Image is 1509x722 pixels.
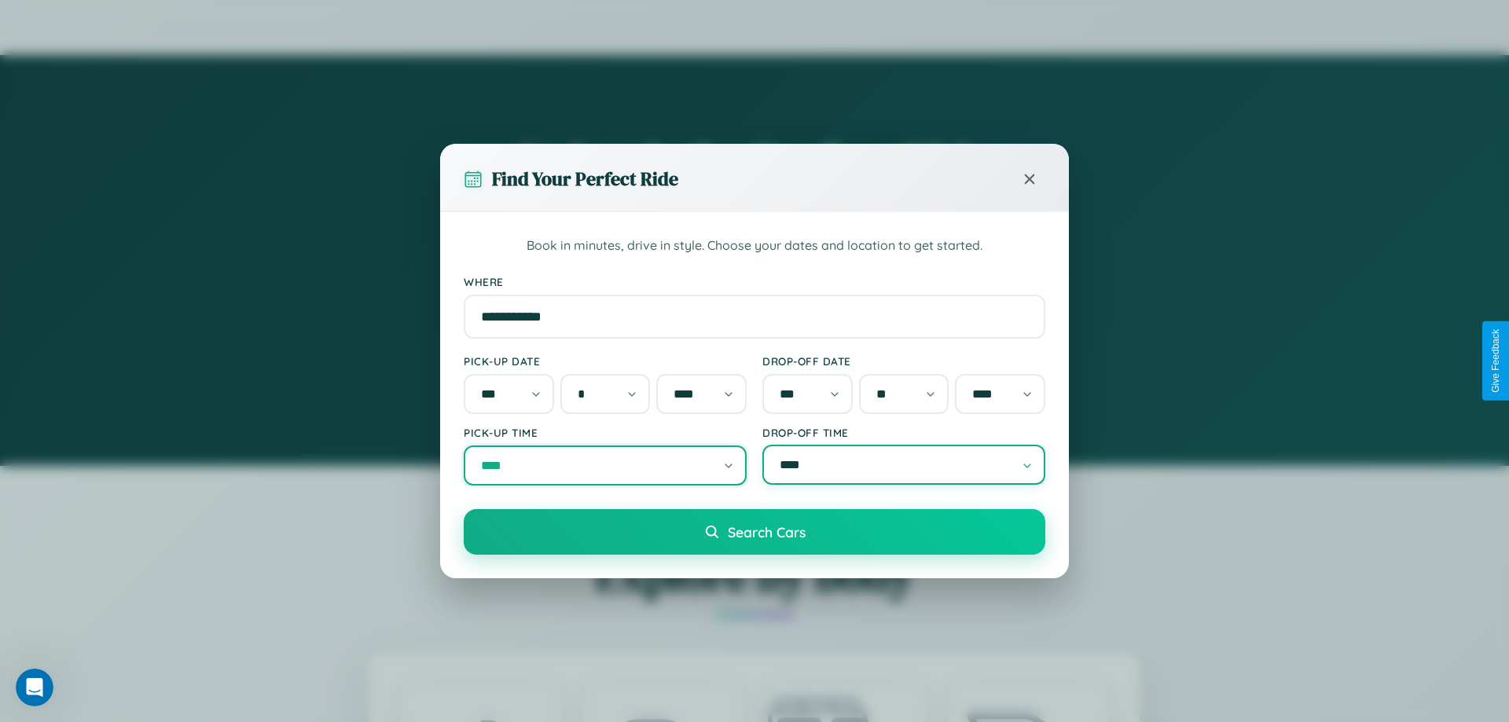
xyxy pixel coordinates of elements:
label: Pick-up Time [464,426,747,439]
label: Where [464,275,1045,288]
label: Pick-up Date [464,354,747,368]
button: Search Cars [464,509,1045,555]
label: Drop-off Time [762,426,1045,439]
h3: Find Your Perfect Ride [492,166,678,192]
span: Search Cars [728,523,806,541]
label: Drop-off Date [762,354,1045,368]
p: Book in minutes, drive in style. Choose your dates and location to get started. [464,236,1045,256]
